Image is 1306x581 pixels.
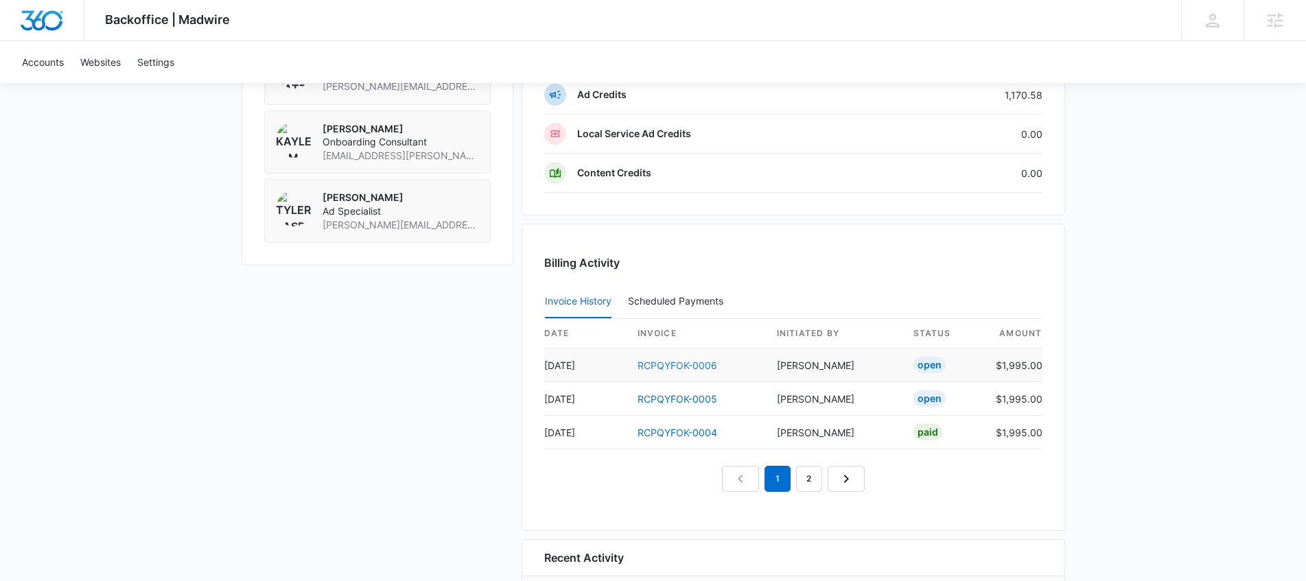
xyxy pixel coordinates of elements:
span: [EMAIL_ADDRESS][PERSON_NAME][DOMAIN_NAME] [323,149,479,163]
a: Next Page [828,466,865,492]
td: 0.00 [897,154,1042,193]
td: [PERSON_NAME] [766,416,902,449]
span: Ad Specialist [323,204,479,218]
td: [PERSON_NAME] [766,382,902,416]
em: 1 [765,466,791,492]
h6: Recent Activity [544,549,624,566]
td: [PERSON_NAME] [766,348,902,382]
button: Invoice History [545,285,611,318]
td: [DATE] [544,382,627,416]
div: Open [913,390,946,407]
a: Page 2 [796,466,822,492]
td: $1,995.00 [985,348,1042,382]
a: RCPQYFOK-0005 [638,393,717,405]
th: Initiated By [766,319,902,348]
th: amount [985,319,1042,348]
a: Settings [129,41,183,83]
nav: Pagination [722,466,865,492]
a: RCPQYFOK-0006 [638,359,717,371]
img: Kaylee M Cordell [276,122,312,158]
p: [PERSON_NAME] [323,191,479,204]
a: Accounts [14,41,72,83]
p: Local Service Ad Credits [577,127,691,141]
p: [PERSON_NAME] [323,122,479,136]
td: 1,170.58 [897,75,1042,115]
td: 0.00 [897,115,1042,154]
a: RCPQYFOK-0004 [638,427,717,438]
a: Websites [72,41,129,83]
th: status [902,319,985,348]
p: Content Credits [577,166,651,180]
h3: Billing Activity [544,254,1042,271]
td: [DATE] [544,416,627,449]
td: $1,995.00 [985,382,1042,416]
th: date [544,319,627,348]
span: Backoffice | Madwire [105,12,230,27]
span: Onboarding Consultant [323,135,479,149]
th: invoice [627,319,766,348]
p: Ad Credits [577,88,627,102]
span: [PERSON_NAME][EMAIL_ADDRESS][PERSON_NAME][DOMAIN_NAME] [323,80,479,93]
td: [DATE] [544,348,627,382]
img: Tyler Rasdon [276,191,312,226]
div: Scheduled Payments [628,296,729,306]
div: Paid [913,424,942,440]
div: Open [913,357,946,373]
td: $1,995.00 [985,416,1042,449]
span: [PERSON_NAME][EMAIL_ADDRESS][PERSON_NAME][DOMAIN_NAME] [323,218,479,232]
